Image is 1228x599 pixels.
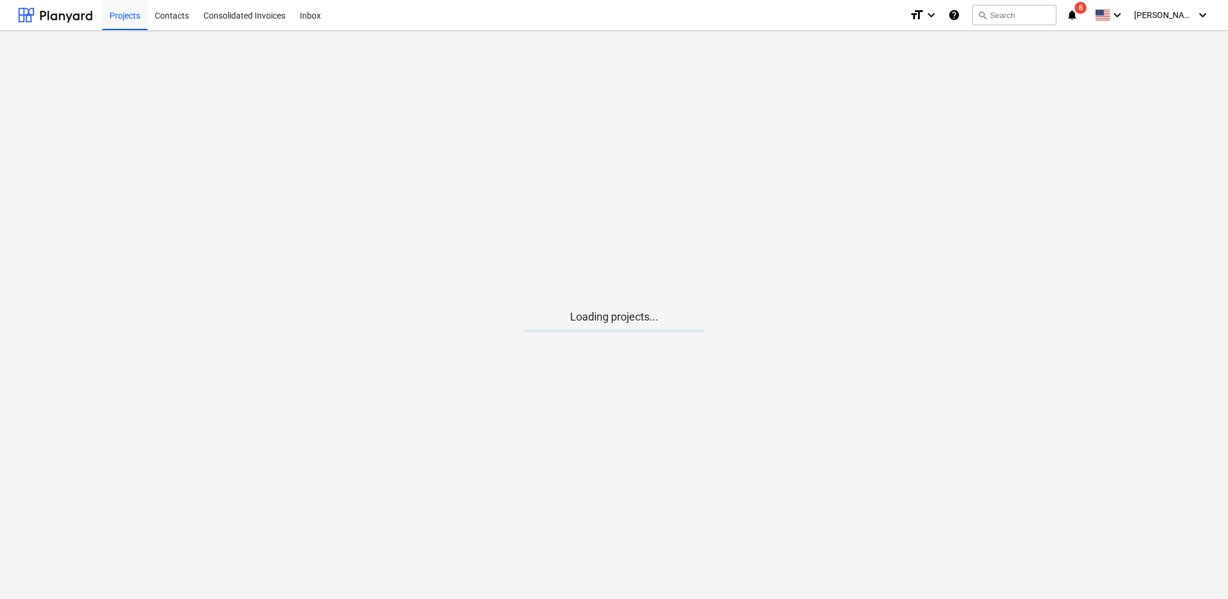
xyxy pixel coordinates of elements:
[524,310,704,324] p: Loading projects...
[978,10,987,20] span: search
[1066,8,1078,22] i: notifications
[948,8,960,22] i: Knowledge base
[924,8,938,22] i: keyboard_arrow_down
[972,5,1056,25] button: Search
[1195,8,1210,22] i: keyboard_arrow_down
[910,8,924,22] i: format_size
[1074,2,1087,14] span: 8
[1134,10,1194,20] span: [PERSON_NAME]
[1110,8,1124,22] i: keyboard_arrow_down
